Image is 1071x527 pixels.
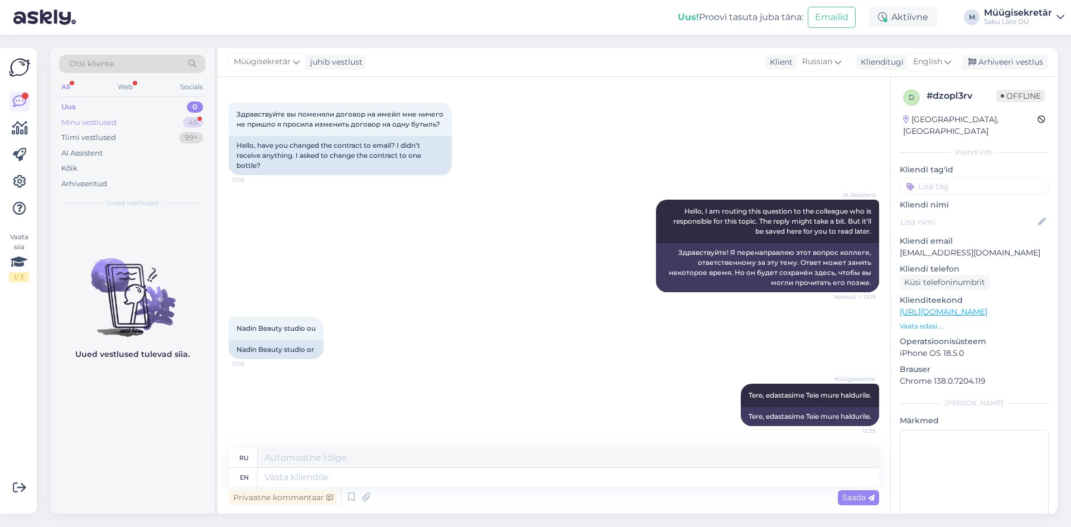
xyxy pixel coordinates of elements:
p: Chrome 138.0.7204.119 [900,375,1049,387]
span: Nadin Beauty studio ou [237,324,316,332]
div: Hello, have you changed the contract to email? I didn’t receive anything. I asked to change the c... [229,136,452,175]
span: Saada [842,492,875,502]
a: MüügisekretärSaku Läte OÜ [984,8,1064,26]
div: Здравствуйте! Я перенаправляю этот вопрос коллеге, ответственному за эту тему. Ответ может занять... [656,243,879,292]
p: Kliendi nimi [900,199,1049,211]
p: Märkmed [900,415,1049,427]
span: Müügisekretär [234,56,291,68]
span: Russian [802,56,832,68]
a: [URL][DOMAIN_NAME] [900,307,987,317]
span: 12:35 [834,427,876,435]
div: juhib vestlust [306,56,363,68]
div: en [240,468,249,487]
p: Klienditeekond [900,294,1049,306]
img: No chats [50,238,214,339]
div: 1 / 3 [9,272,29,282]
input: Lisa tag [900,178,1049,195]
span: Müügisekretär [834,375,876,383]
b: Uus! [678,12,699,22]
div: Proovi tasuta juba täna: [678,11,803,24]
span: d [909,93,914,101]
div: Kliendi info [900,147,1049,157]
p: Uued vestlused tulevad siia. [75,349,190,360]
span: Otsi kliente [69,58,114,70]
span: Tere, edastasime Teie mure haldurile. [749,391,871,399]
span: Nähtud ✓ 12:15 [834,293,876,301]
span: 12:15 [232,360,274,368]
div: 45 [183,117,203,128]
span: English [913,56,942,68]
p: Kliendi tag'id [900,164,1049,176]
div: ru [239,448,249,467]
div: Tere, edastasime Teie mure haldurile. [741,407,879,426]
div: # dzopl3rv [927,89,996,103]
div: Minu vestlused [61,117,117,128]
div: Socials [178,80,205,94]
div: Klient [765,56,793,68]
div: Tiimi vestlused [61,132,116,143]
p: Kliendi telefon [900,263,1049,275]
input: Lisa nimi [900,216,1036,228]
div: 0 [187,101,203,113]
div: Web [115,80,135,94]
span: Hello, I am routing this question to the colleague who is responsible for this topic. The reply m... [673,207,873,235]
div: Müügisekretär [984,8,1052,17]
img: Askly Logo [9,57,30,78]
p: Brauser [900,364,1049,375]
div: Nadin Beauty studio or [229,340,324,359]
p: Vaata edasi ... [900,321,1049,331]
div: Klienditugi [856,56,904,68]
p: iPhone OS 18.5.0 [900,347,1049,359]
div: Saku Läte OÜ [984,17,1052,26]
p: Operatsioonisüsteem [900,336,1049,347]
div: Arhiveeritud [61,178,107,190]
div: M [964,9,980,25]
div: Privaatne kommentaar [229,490,337,505]
div: Kõik [61,163,78,174]
p: Kliendi email [900,235,1049,247]
div: Aktiivne [869,7,937,27]
div: Uus [61,101,76,113]
span: Uued vestlused [107,198,158,208]
div: AI Assistent [61,148,103,159]
span: Offline [996,90,1045,102]
div: [PERSON_NAME] [900,398,1049,408]
span: AI Assistent [834,191,876,199]
div: Vaata siia [9,232,29,282]
div: All [59,80,72,94]
div: 99+ [179,132,203,143]
span: 12:15 [232,176,274,184]
div: Arhiveeri vestlus [962,55,1048,70]
button: Emailid [808,7,856,28]
p: [EMAIL_ADDRESS][DOMAIN_NAME] [900,247,1049,259]
div: Küsi telefoninumbrit [900,275,990,290]
span: Здравствуйте вы поменяли договор на имейл мне ничего не пришло я просила изменить договор на одну... [237,110,445,128]
div: [GEOGRAPHIC_DATA], [GEOGRAPHIC_DATA] [903,114,1038,137]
